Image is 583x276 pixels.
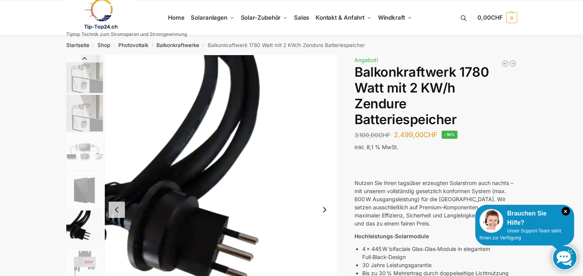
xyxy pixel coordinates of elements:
[188,0,237,35] a: Solaranlagen
[394,131,438,139] bdi: 2.499,00
[291,0,312,35] a: Sales
[423,131,438,139] span: CHF
[64,209,103,248] li: 5 / 7
[501,60,509,67] a: 7,2 KW Dachanlage zur Selbstmontage
[66,55,103,93] img: Zendure-solar-flow-Batteriespeicher für Balkonkraftwerke
[237,0,291,35] a: Solar-Zubehör
[148,42,156,49] span: /
[64,171,103,209] li: 4 / 7
[118,42,148,48] a: Photovoltaik
[316,202,333,218] button: Next slide
[109,202,125,218] button: Previous slide
[66,172,103,209] img: Maysun
[66,55,103,62] button: Previous slide
[442,131,457,139] span: -19%
[355,131,390,139] bdi: 3.100,00
[110,42,118,49] span: /
[491,14,503,21] span: CHF
[97,42,110,48] a: Shop
[355,233,429,239] strong: Hochleistungs‑Solarmodule
[66,210,103,247] img: Anschlusskabel-3meter_schweizer-stecker
[375,0,415,35] a: Windkraft
[479,209,503,233] img: Customer service
[378,14,405,21] span: Windkraft
[294,14,309,21] span: Sales
[506,12,517,23] span: 0
[199,42,207,49] span: /
[355,64,517,127] h1: Balkonkraftwerk 1780 Watt mit 2 KW/h Zendure Batteriespeicher
[89,42,97,49] span: /
[66,32,187,37] p: Tiptop Technik zum Stromsparen und Stromgewinnung
[362,261,517,269] p: 30 Jahre Leistungsgarantie
[378,160,382,161] button: Weitergeben
[52,35,531,55] nav: Breadcrumb
[509,60,517,67] a: 10 Bificiale Solarmodule 450 Watt Fullblack
[355,57,378,63] span: Angebot!
[368,160,373,161] button: Vorlesen
[479,228,561,241] span: Unser Support-Team steht Ihnen zur Verfügung
[241,14,281,21] span: Solar-Zubehör
[66,133,103,170] img: Zendure Batteriespeicher-wie anschliessen
[64,132,103,171] li: 3 / 7
[316,14,365,21] span: Kontakt & Anfahrt
[355,144,398,150] span: inkl. 8,1 % MwSt.
[479,209,570,227] div: Brauchen Sie Hilfe?
[64,55,103,94] li: 1 / 7
[364,160,368,161] button: Schlechte Reaktion
[362,245,517,261] p: 4 × 445 W bifaciale Glas‑Glas‑Module in elegantem Full‑Black-Design
[378,131,390,139] span: CHF
[373,160,378,161] button: In Canvas bearbeiten
[156,42,199,48] a: Balkonkraftwerke
[312,0,375,35] a: Kontakt & Anfahrt
[355,179,517,227] p: Nutzen Sie Ihren tagsüber erzeugten Solarstrom auch nachts – mit unserem vollständig gesetzlich k...
[477,14,502,21] span: 0,00
[355,160,359,161] button: Kopieren
[359,160,364,161] button: Gute Reaktion
[477,6,517,29] a: 0,00CHF 0
[64,94,103,132] li: 2 / 7
[66,42,89,48] a: Startseite
[561,207,570,215] i: Schließen
[66,95,103,131] img: Zendure-solar-flow-Batteriespeicher für Balkonkraftwerke
[191,14,227,21] span: Solaranlagen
